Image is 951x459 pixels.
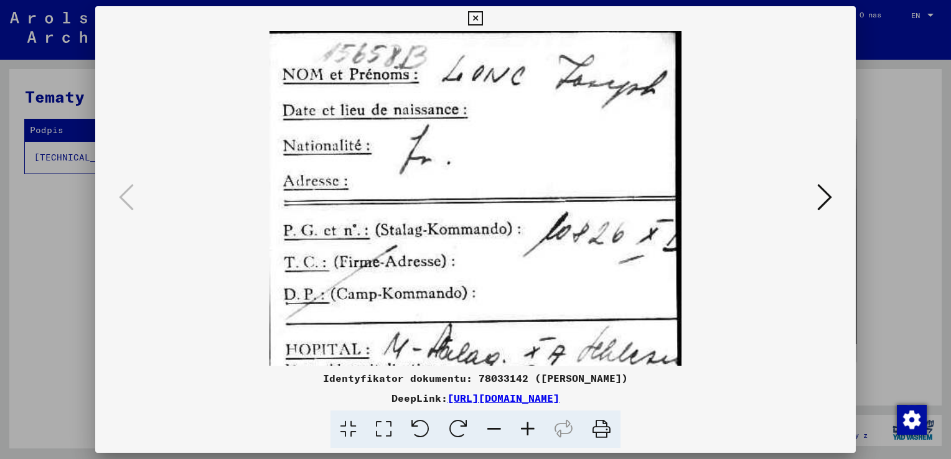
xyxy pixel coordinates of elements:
img: Zmienianie zgody [897,405,927,435]
div: DeepLink: [95,391,856,406]
div: Identyfikator dokumentu: 78033142 ([PERSON_NAME]) [95,371,856,386]
a: [URL][DOMAIN_NAME] [447,392,560,404]
div: Zmienianie zgody [896,404,926,434]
